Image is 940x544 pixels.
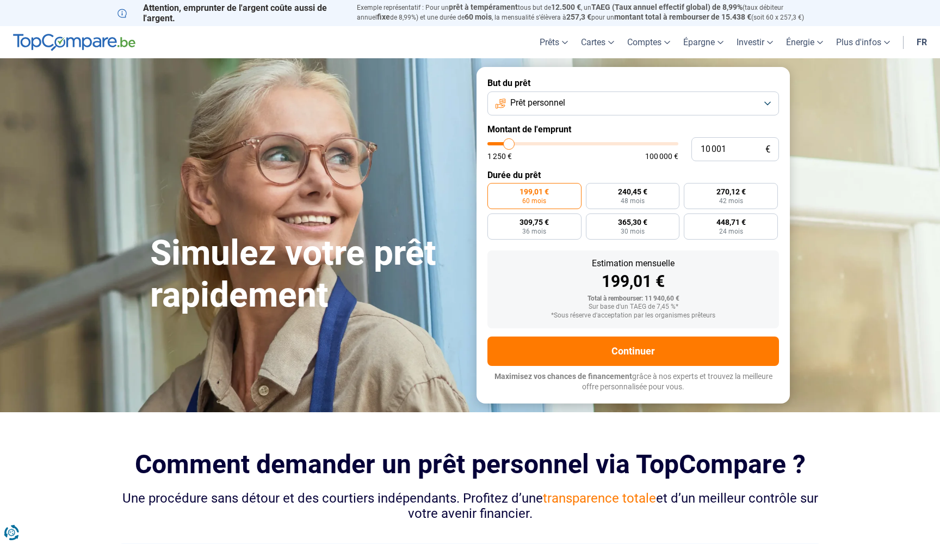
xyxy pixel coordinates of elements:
[377,13,390,21] span: fixe
[677,26,730,58] a: Épargne
[614,13,751,21] span: montant total à rembourser de 15.438 €
[621,228,645,235] span: 30 mois
[487,371,779,393] p: grâce à nos experts et trouvez la meilleure offre personnalisée pour vous.
[487,337,779,366] button: Continuer
[719,228,743,235] span: 24 mois
[765,145,770,154] span: €
[487,170,779,180] label: Durée du prêt
[465,13,492,21] span: 60 mois
[716,218,746,226] span: 448,71 €
[543,491,656,506] span: transparence totale
[520,188,549,195] span: 199,01 €
[830,26,896,58] a: Plus d'infos
[449,3,518,11] span: prêt à tempérament
[520,218,549,226] span: 309,75 €
[357,3,822,22] p: Exemple représentatif : Pour un tous but de , un (taux débiteur annuel de 8,99%) et une durée de ...
[496,312,770,320] div: *Sous réserve d'acceptation par les organismes prêteurs
[117,491,822,522] div: Une procédure sans détour et des courtiers indépendants. Profitez d’une et d’un meilleur contrôle...
[117,3,344,23] p: Attention, emprunter de l'argent coûte aussi de l'argent.
[496,259,770,268] div: Estimation mensuelle
[487,91,779,115] button: Prêt personnel
[522,198,546,204] span: 60 mois
[533,26,574,58] a: Prêts
[551,3,581,11] span: 12.500 €
[716,188,746,195] span: 270,12 €
[13,34,135,51] img: TopCompare
[522,228,546,235] span: 36 mois
[618,188,647,195] span: 240,45 €
[574,26,621,58] a: Cartes
[618,218,647,226] span: 365,30 €
[487,78,779,88] label: But du prêt
[910,26,933,58] a: fr
[621,198,645,204] span: 48 mois
[150,233,463,316] h1: Simulez votre prêt rapidement
[496,273,770,290] div: 199,01 €
[487,124,779,135] label: Montant de l'emprunt
[494,372,632,381] span: Maximisez vos chances de financement
[566,13,591,21] span: 257,3 €
[719,198,743,204] span: 42 mois
[117,449,822,479] h2: Comment demander un prêt personnel via TopCompare ?
[510,97,565,109] span: Prêt personnel
[780,26,830,58] a: Énergie
[496,303,770,311] div: Sur base d'un TAEG de 7,45 %*
[487,152,512,160] span: 1 250 €
[496,295,770,303] div: Total à rembourser: 11 940,60 €
[621,26,677,58] a: Comptes
[645,152,678,160] span: 100 000 €
[591,3,743,11] span: TAEG (Taux annuel effectif global) de 8,99%
[730,26,780,58] a: Investir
